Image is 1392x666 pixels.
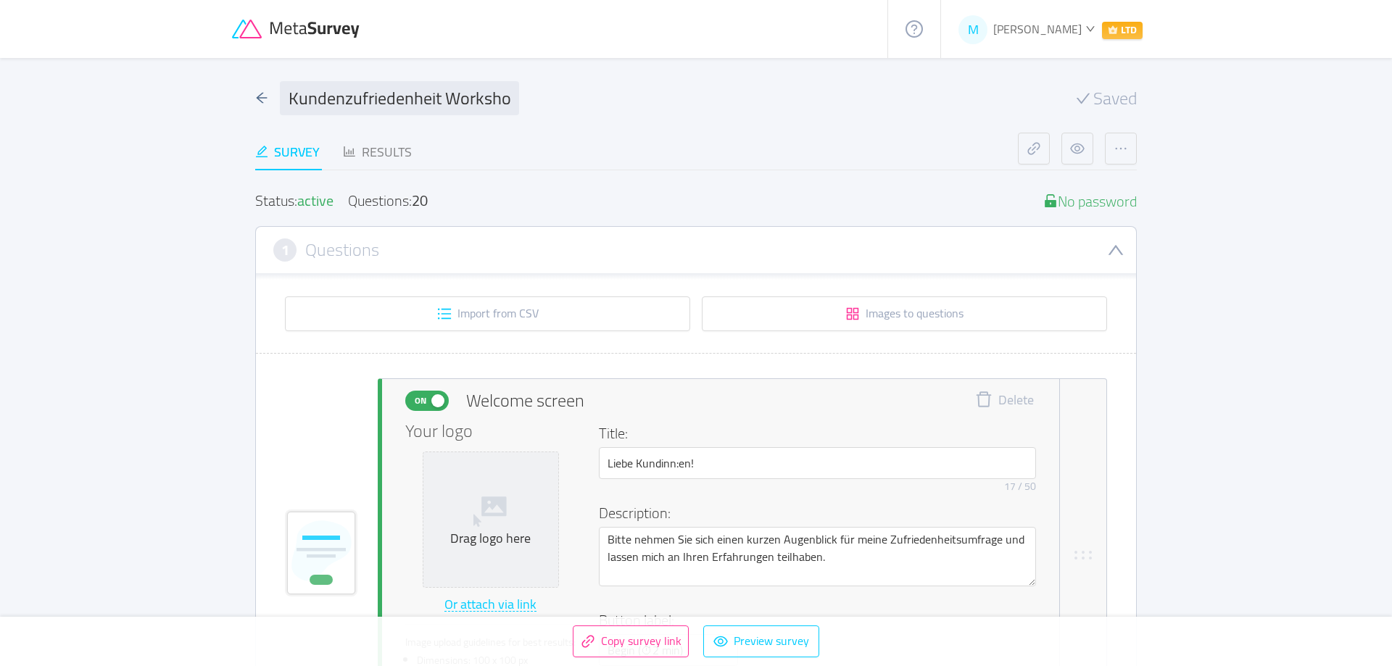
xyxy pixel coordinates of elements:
div: Drag logo here [429,530,552,547]
div: 17 / 50 [1004,479,1036,494]
input: Survey name [280,81,519,115]
div: Status: [255,193,333,209]
div: 20 [412,187,428,214]
i: icon: down [1085,24,1095,33]
button: icon: unordered-listImport from CSV [285,296,690,331]
i: icon: edit [255,145,268,158]
button: icon: ellipsis [1105,133,1137,165]
i: icon: arrow-left [255,91,268,104]
button: icon: appstoreImages to questions [702,296,1107,331]
h4: Title: [599,423,1027,444]
div: Questions: [348,193,428,209]
i: icon: down [1107,241,1124,259]
i: icon: question-circle [906,20,923,38]
h4: Button label: [599,609,1027,631]
input: Welcome [599,447,1036,479]
button: icon: eyePreview survey [703,625,819,657]
span: active [297,187,333,214]
span: M [968,15,979,44]
span: Drag logo here [423,452,558,587]
div: Results [343,142,412,162]
span: [PERSON_NAME] [993,18,1082,40]
h4: Description: [599,502,1027,524]
h3: Questions [305,242,379,258]
span: Welcome screen [466,388,584,414]
span: LTD [1102,22,1143,39]
span: Your logo [405,423,473,440]
div: No password [1043,193,1137,209]
button: icon: linkCopy survey link [573,625,689,657]
i: icon: bar-chart [343,145,356,158]
button: Or attach via link [444,594,537,617]
button: icon: eye [1061,133,1093,165]
div: icon: arrow-left [255,88,268,108]
button: icon: link [1018,133,1050,165]
span: 1 [281,242,289,258]
span: Saved [1093,90,1137,107]
div: Survey [255,142,320,162]
i: icon: unlock [1043,193,1058,208]
span: On [410,391,431,410]
i: icon: check [1076,91,1090,106]
button: icon: deleteDelete [964,391,1045,411]
i: icon: crown [1108,25,1118,35]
